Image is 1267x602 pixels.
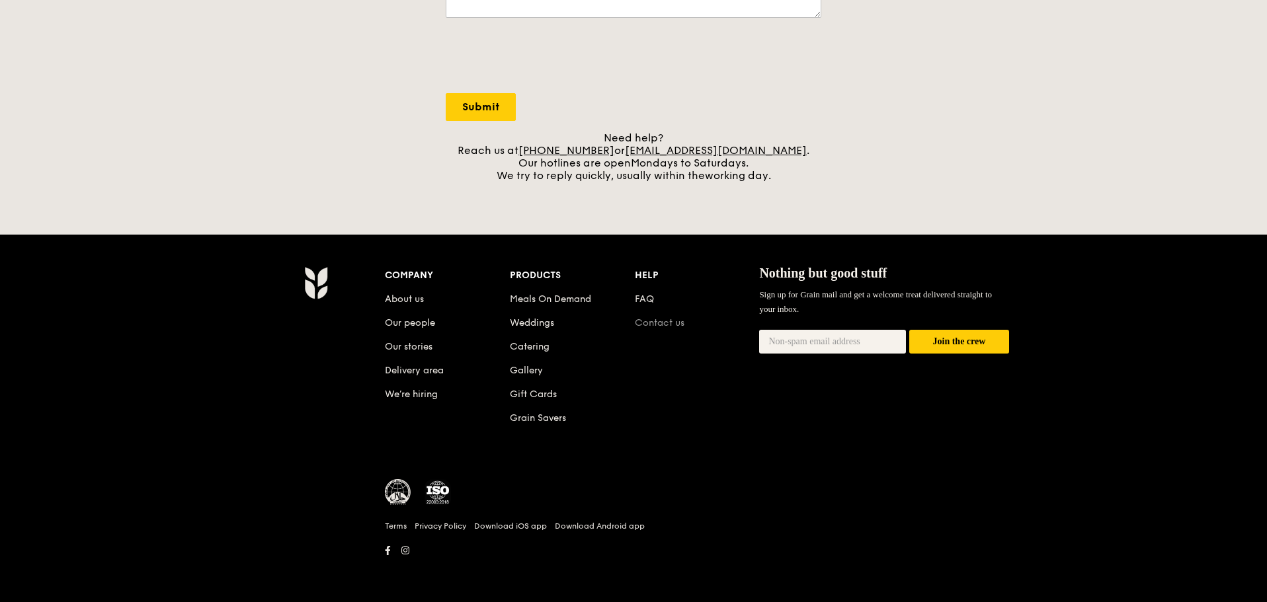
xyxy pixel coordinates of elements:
a: Delivery area [385,365,444,376]
a: [EMAIL_ADDRESS][DOMAIN_NAME] [625,144,807,157]
a: [PHONE_NUMBER] [518,144,614,157]
a: Gallery [510,365,543,376]
a: Contact us [635,317,684,328]
span: working day. [705,169,771,182]
div: Products [510,266,635,285]
a: Privacy Policy [415,521,466,531]
a: Gift Cards [510,389,557,400]
a: Meals On Demand [510,293,591,305]
a: Terms [385,521,407,531]
a: About us [385,293,424,305]
img: Grain [304,266,327,299]
img: MUIS Halal Certified [385,479,411,506]
img: ISO Certified [425,479,451,506]
a: FAQ [635,293,654,305]
a: Download iOS app [474,521,547,531]
input: Submit [446,93,516,121]
span: Mondays to Saturdays. [631,157,749,169]
iframe: reCAPTCHA [446,31,647,83]
a: Grain Savers [510,412,566,424]
span: Nothing but good stuff [759,266,887,280]
div: Need help? Reach us at or . Our hotlines are open We try to reply quickly, usually within the [446,132,821,182]
a: Download Android app [555,521,645,531]
a: Our people [385,317,435,328]
span: Sign up for Grain mail and get a welcome treat delivered straight to your inbox. [759,289,992,314]
a: Our stories [385,341,432,352]
h6: Revision [253,560,1014,570]
input: Non-spam email address [759,330,906,354]
div: Company [385,266,510,285]
a: Weddings [510,317,554,328]
a: Catering [510,341,550,352]
button: Join the crew [909,330,1009,354]
a: We’re hiring [385,389,438,400]
div: Help [635,266,760,285]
